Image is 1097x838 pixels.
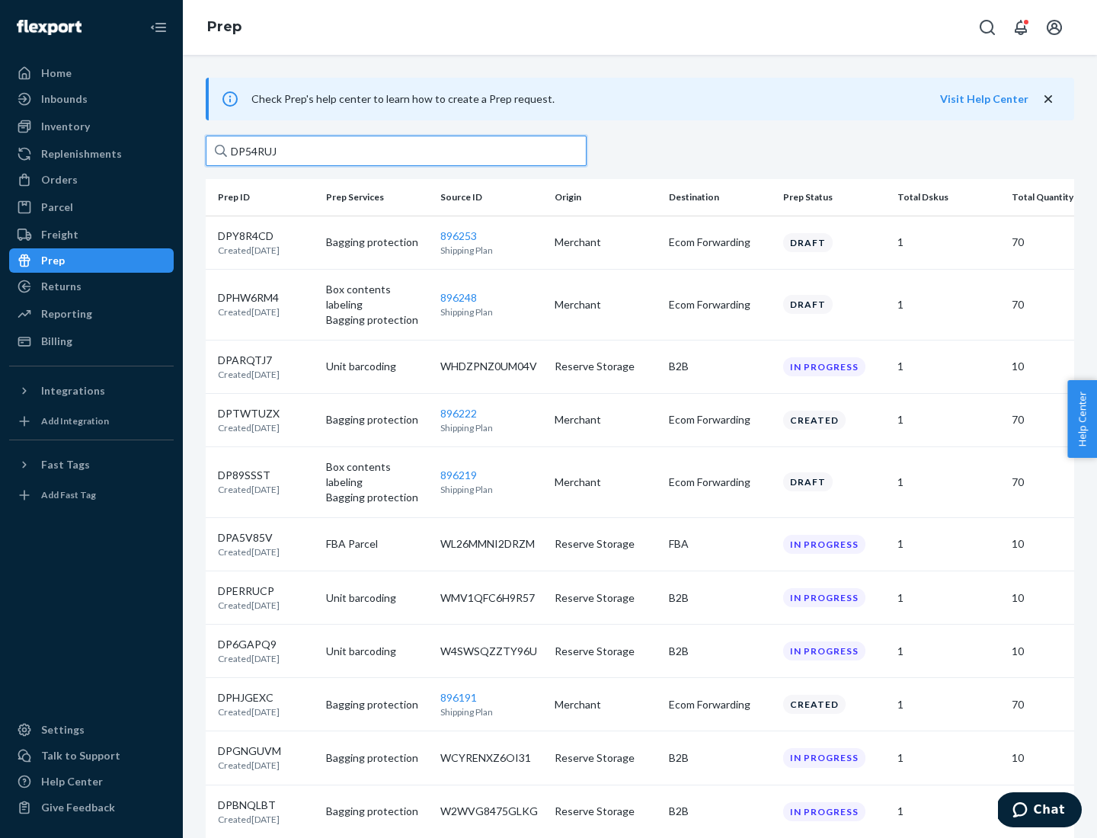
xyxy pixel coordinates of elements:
p: WHDZPNZ0UM04V [440,359,542,374]
p: WCYRENXZ6OI31 [440,750,542,766]
div: Settings [41,722,85,737]
iframe: Opens a widget where you can chat to one of our agents [998,792,1082,830]
p: Created [DATE] [218,244,280,257]
div: Add Fast Tag [41,488,96,501]
p: Ecom Forwarding [669,235,771,250]
p: Shipping Plan [440,705,542,718]
div: Home [41,66,72,81]
p: B2B [669,590,771,606]
p: Merchant [555,475,657,490]
p: DP6GAPQ9 [218,637,280,652]
p: Merchant [555,297,657,312]
th: Prep Services [320,179,434,216]
p: Box contents labeling [326,282,428,312]
div: Help Center [41,774,103,789]
th: Prep ID [206,179,320,216]
div: Billing [41,334,72,349]
button: Open account menu [1039,12,1070,43]
p: DPERRUCP [218,584,280,599]
div: In progress [783,357,865,376]
button: Help Center [1067,380,1097,458]
p: Shipping Plan [440,483,542,496]
a: Returns [9,274,174,299]
a: Reporting [9,302,174,326]
p: Ecom Forwarding [669,412,771,427]
div: Add Integration [41,414,109,427]
a: Orders [9,168,174,192]
a: 896219 [440,469,477,481]
a: 896191 [440,691,477,704]
a: Settings [9,718,174,742]
input: Search prep jobs [206,136,587,166]
p: DPTWTUZX [218,406,280,421]
p: Ecom Forwarding [669,697,771,712]
th: Destination [663,179,777,216]
p: DPY8R4CD [218,229,280,244]
div: Inbounds [41,91,88,107]
p: Reserve Storage [555,804,657,819]
div: In progress [783,588,865,607]
p: 1 [897,804,999,819]
button: Talk to Support [9,744,174,768]
div: Reporting [41,306,92,321]
div: Created [783,411,846,430]
p: 1 [897,644,999,659]
p: Ecom Forwarding [669,475,771,490]
a: Inbounds [9,87,174,111]
p: Bagging protection [326,490,428,505]
p: B2B [669,644,771,659]
p: Bagging protection [326,804,428,819]
div: Replenishments [41,146,122,162]
p: DPA5V85V [218,530,280,545]
p: 1 [897,536,999,552]
p: 1 [897,297,999,312]
p: Shipping Plan [440,421,542,434]
p: Created [DATE] [218,599,280,612]
button: Open notifications [1006,12,1036,43]
p: Reserve Storage [555,644,657,659]
div: Freight [41,227,78,242]
div: Integrations [41,383,105,398]
a: Parcel [9,195,174,219]
button: Close Navigation [143,12,174,43]
p: DPBNQLBT [218,798,280,813]
a: Add Fast Tag [9,483,174,507]
p: Reserve Storage [555,359,657,374]
p: 1 [897,750,999,766]
p: 1 [897,235,999,250]
div: Draft [783,295,833,314]
p: W2WVG8475GLKG [440,804,542,819]
p: Bagging protection [326,697,428,712]
div: Inventory [41,119,90,134]
div: In progress [783,802,865,821]
p: 1 [897,412,999,427]
p: Box contents labeling [326,459,428,490]
p: Unit barcoding [326,590,428,606]
p: Shipping Plan [440,305,542,318]
p: Bagging protection [326,750,428,766]
th: Total Dskus [891,179,1006,216]
p: Created [DATE] [218,483,280,496]
p: DPHW6RM4 [218,290,280,305]
a: Freight [9,222,174,247]
div: Fast Tags [41,457,90,472]
div: In progress [783,535,865,554]
p: Created [DATE] [218,421,280,434]
p: Bagging protection [326,235,428,250]
p: DP89SSST [218,468,280,483]
div: In progress [783,641,865,660]
p: Reserve Storage [555,536,657,552]
div: Draft [783,472,833,491]
p: FBA [669,536,771,552]
a: 896253 [440,229,477,242]
button: Open Search Box [972,12,1003,43]
p: 1 [897,697,999,712]
a: Prep [9,248,174,273]
button: Integrations [9,379,174,403]
p: DPHJGEXC [218,690,280,705]
p: WMV1QFC6H9R57 [440,590,542,606]
div: In progress [783,748,865,767]
p: DPGNGUVM [218,744,281,759]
